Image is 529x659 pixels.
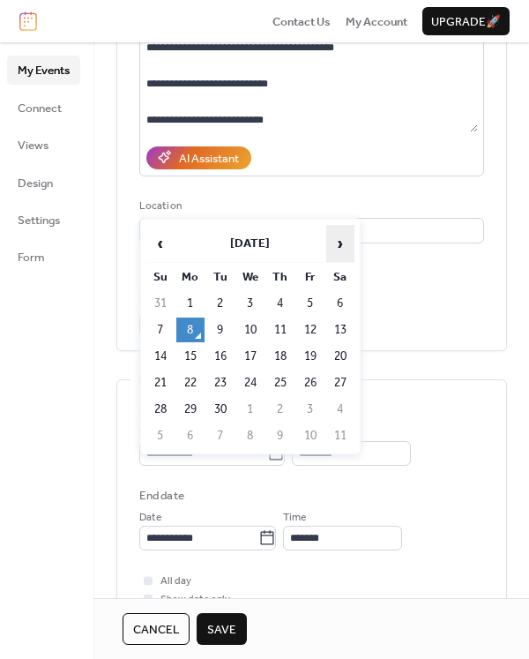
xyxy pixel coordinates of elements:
[176,318,205,342] td: 8
[18,212,60,229] span: Settings
[266,291,294,316] td: 4
[326,291,354,316] td: 6
[266,265,294,289] th: Th
[18,249,45,266] span: Form
[346,12,407,30] a: My Account
[236,371,264,395] td: 24
[206,423,235,448] td: 7
[7,94,80,122] a: Connect
[296,423,324,448] td: 10
[147,226,174,261] span: ‹
[146,371,175,395] td: 21
[18,137,48,154] span: Views
[326,318,354,342] td: 13
[206,265,235,289] th: Tu
[146,397,175,422] td: 28
[236,318,264,342] td: 10
[266,371,294,395] td: 25
[326,344,354,369] td: 20
[236,265,264,289] th: We
[296,318,324,342] td: 12
[176,344,205,369] td: 15
[326,423,354,448] td: 11
[139,198,481,215] div: Location
[146,146,251,169] button: AI Assistant
[176,225,324,263] th: [DATE]
[272,12,331,30] a: Contact Us
[160,591,230,609] span: Show date only
[326,371,354,395] td: 27
[18,100,62,117] span: Connect
[18,62,70,79] span: My Events
[176,423,205,448] td: 6
[431,13,501,31] span: Upgrade 🚀
[272,13,331,31] span: Contact Us
[146,344,175,369] td: 14
[266,423,294,448] td: 9
[146,423,175,448] td: 5
[266,318,294,342] td: 11
[206,371,235,395] td: 23
[123,613,190,645] button: Cancel
[207,621,236,639] span: Save
[206,318,235,342] td: 9
[176,397,205,422] td: 29
[7,168,80,197] a: Design
[266,344,294,369] td: 18
[296,371,324,395] td: 26
[7,56,80,84] a: My Events
[139,509,161,527] span: Date
[7,131,80,159] a: Views
[146,318,175,342] td: 7
[176,265,205,289] th: Mo
[236,423,264,448] td: 8
[236,344,264,369] td: 17
[327,226,354,261] span: ›
[7,243,80,271] a: Form
[7,206,80,234] a: Settings
[19,11,37,31] img: logo
[176,371,205,395] td: 22
[179,150,239,168] div: AI Assistant
[266,397,294,422] td: 2
[133,621,179,639] span: Cancel
[326,265,354,289] th: Sa
[206,291,235,316] td: 2
[296,291,324,316] td: 5
[206,344,235,369] td: 16
[326,397,354,422] td: 4
[139,487,184,505] div: End date
[296,265,324,289] th: Fr
[283,509,306,527] span: Time
[146,265,175,289] th: Su
[197,613,247,645] button: Save
[18,175,53,192] span: Design
[422,7,510,35] button: Upgrade🚀
[296,344,324,369] td: 19
[296,397,324,422] td: 3
[346,13,407,31] span: My Account
[146,291,175,316] td: 31
[236,291,264,316] td: 3
[176,291,205,316] td: 1
[160,573,191,590] span: All day
[236,397,264,422] td: 1
[206,397,235,422] td: 30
